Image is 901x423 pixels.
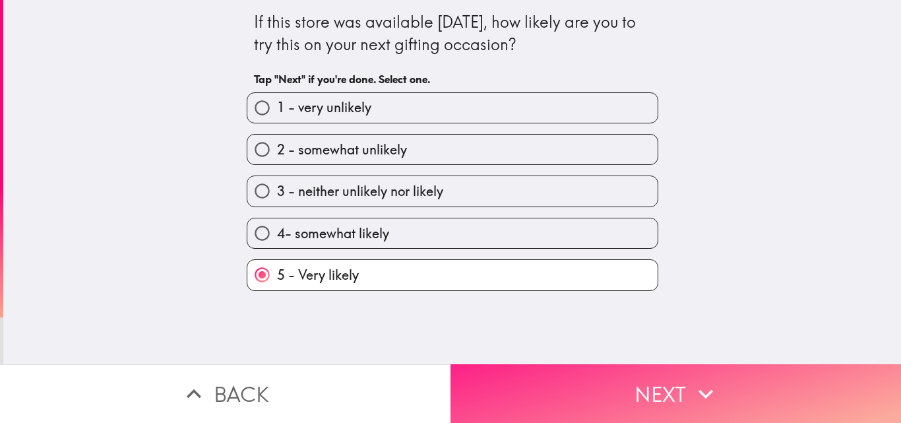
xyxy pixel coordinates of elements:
[277,98,371,117] span: 1 - very unlikely
[254,72,651,86] h6: Tap "Next" if you're done. Select one.
[247,260,658,290] button: 5 - Very likely
[254,11,651,55] div: If this store was available [DATE], how likely are you to try this on your next gifting occasion?
[277,141,407,159] span: 2 - somewhat unlikely
[247,93,658,123] button: 1 - very unlikely
[247,176,658,206] button: 3 - neither unlikely nor likely
[277,224,389,243] span: 4- somewhat likely
[277,266,359,284] span: 5 - Very likely
[247,135,658,164] button: 2 - somewhat unlikely
[450,364,901,423] button: Next
[247,218,658,248] button: 4- somewhat likely
[277,182,443,201] span: 3 - neither unlikely nor likely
